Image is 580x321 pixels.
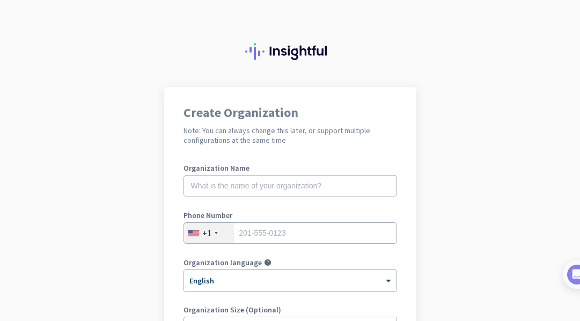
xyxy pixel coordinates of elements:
[245,43,335,60] img: Insightful
[183,175,397,196] input: What is the name of your organization?
[183,126,397,145] h2: Note: You can always change this later, or support multiple configurations at the same time
[183,164,397,172] label: Organization Name
[183,211,397,219] label: Phone Number
[183,106,397,119] h1: Create Organization
[183,222,397,244] input: 201-555-0123
[202,228,211,238] div: +1
[183,306,397,313] label: Organization Size (Optional)
[183,259,262,266] label: Organization language
[264,259,271,266] i: help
